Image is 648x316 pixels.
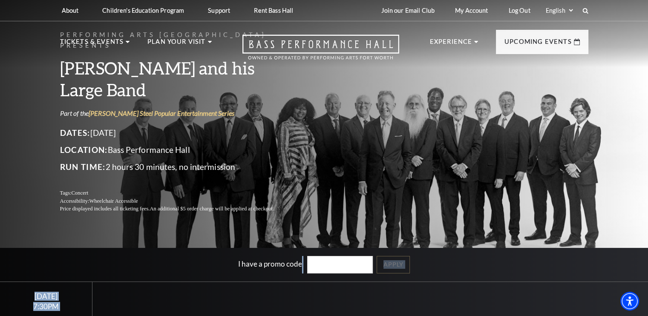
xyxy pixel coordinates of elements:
[89,109,234,117] a: Irwin Steel Popular Entertainment Series - open in a new tab
[620,292,639,310] div: Accessibility Menu
[60,37,124,52] p: Tickets & Events
[60,126,294,140] p: [DATE]
[60,197,294,205] p: Accessibility:
[10,303,82,310] div: 7:30PM
[89,198,138,204] span: Wheelchair Accessible
[71,190,88,196] span: Concert
[60,205,294,213] p: Price displayed includes all ticketing fees.
[208,7,230,14] p: Support
[60,162,106,172] span: Run Time:
[147,37,206,52] p: Plan Your Visit
[254,7,293,14] p: Rent Bass Hall
[102,7,184,14] p: Children's Education Program
[60,160,294,174] p: 2 hours 30 minutes, no intermission
[504,37,572,52] p: Upcoming Events
[10,292,82,301] div: [DATE]
[60,128,90,138] span: Dates:
[60,57,294,101] h3: [PERSON_NAME] and his Large Band
[60,145,108,155] span: Location:
[60,143,294,157] p: Bass Performance Hall
[544,6,574,14] select: Select:
[212,34,430,67] a: Open this option
[238,259,302,268] label: I have a promo code
[150,206,274,212] span: An additional $5 order charge will be applied at checkout.
[62,7,79,14] p: About
[430,37,472,52] p: Experience
[60,109,294,118] p: Part of the
[60,189,294,197] p: Tags:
